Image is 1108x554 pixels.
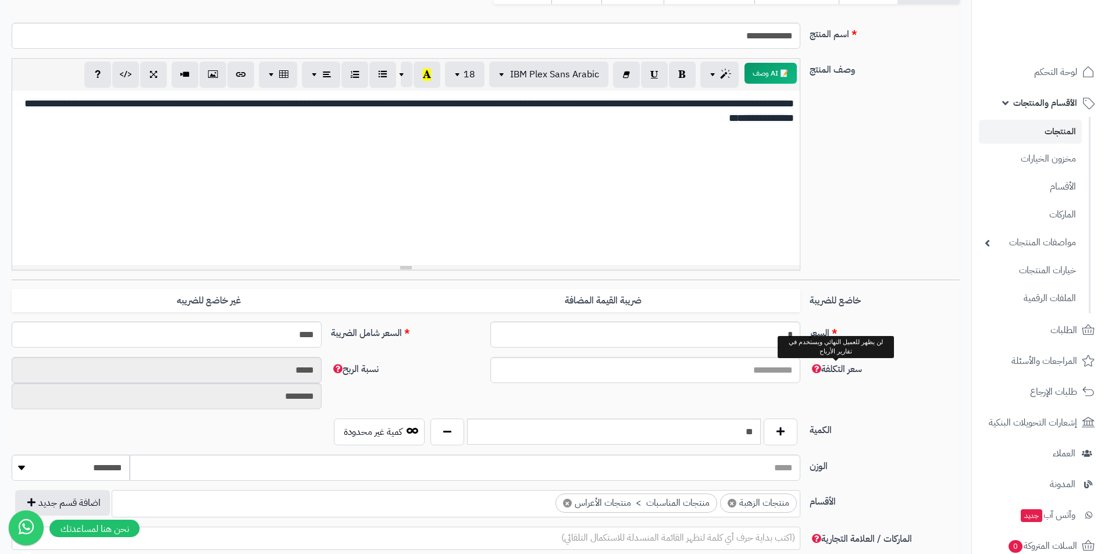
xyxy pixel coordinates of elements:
a: لوحة التحكم [979,58,1101,86]
a: الملفات الرقمية [979,286,1082,311]
span: السلات المتروكة [1007,538,1077,554]
a: الطلبات [979,316,1101,344]
span: وآتس آب [1020,507,1075,523]
span: المدونة [1050,476,1075,492]
span: طلبات الإرجاع [1030,384,1077,400]
a: العملاء [979,439,1101,467]
span: إشعارات التحويلات البنكية [989,414,1077,431]
button: 📝 AI وصف [744,63,797,84]
span: جديد [1021,509,1042,522]
a: المنتجات [979,120,1082,144]
label: ضريبة القيمة المضافة [406,289,800,313]
label: اسم المنتج [805,23,964,41]
span: الطلبات [1050,322,1077,338]
a: خيارات المنتجات [979,258,1082,283]
span: لوحة التحكم [1034,64,1077,80]
a: المدونة [979,470,1101,498]
button: اضافة قسم جديد [15,490,110,516]
span: IBM Plex Sans Arabic [510,67,599,81]
label: الأقسام [805,490,964,509]
li: منتجات الزهبة [720,494,797,513]
button: IBM Plex Sans Arabic [489,62,608,87]
label: خاضع للضريبة [805,289,964,308]
span: نسبة الربح [331,362,379,376]
span: الأقسام والمنتجات [1013,95,1077,111]
div: لن يظهر للعميل النهائي ويستخدم في تقارير الأرباح [778,336,894,358]
label: وصف المنتج [805,58,964,77]
span: 18 [464,67,475,81]
span: العملاء [1053,445,1075,462]
a: المراجعات والأسئلة [979,347,1101,375]
a: وآتس آبجديد [979,501,1101,529]
span: × [728,499,736,507]
li: منتجات المناسبات > منتجات الأعراس [555,494,717,513]
a: الأقسام [979,174,1082,199]
span: (اكتب بداية حرف أي كلمة لتظهر القائمة المنسدلة للاستكمال التلقائي) [561,531,795,545]
label: الكمية [805,419,964,437]
span: 0 [1009,540,1023,553]
label: الوزن [805,455,964,473]
a: طلبات الإرجاع [979,378,1101,406]
a: الماركات [979,202,1082,227]
label: غير خاضع للضريبه [12,289,406,313]
span: سعر التكلفة [810,362,862,376]
span: الماركات / العلامة التجارية [810,532,912,546]
a: مخزون الخيارات [979,146,1082,171]
a: إشعارات التحويلات البنكية [979,409,1101,437]
span: المراجعات والأسئلة [1011,353,1077,369]
button: 18 [445,62,484,87]
img: logo-2.png [1029,33,1097,57]
a: مواصفات المنتجات [979,230,1082,255]
span: × [563,499,572,507]
label: السعر شامل الضريبة [326,321,486,340]
label: السعر [805,321,964,340]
